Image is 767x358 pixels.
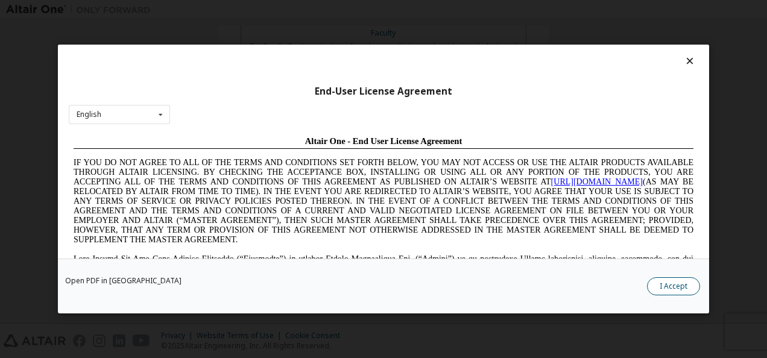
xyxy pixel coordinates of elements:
a: [URL][DOMAIN_NAME] [482,46,574,55]
button: I Accept [647,277,700,295]
div: English [77,111,101,118]
div: End-User License Agreement [69,86,698,98]
span: Altair One - End User License Agreement [236,5,394,14]
a: Open PDF in [GEOGRAPHIC_DATA] [65,277,181,284]
span: Lore Ipsumd Sit Ame Cons Adipisc Elitseddo (“Eiusmodte”) in utlabor Etdolo Magnaaliqua Eni. (“Adm... [5,123,625,209]
span: IF YOU DO NOT AGREE TO ALL OF THE TERMS AND CONDITIONS SET FORTH BELOW, YOU MAY NOT ACCESS OR USE... [5,27,625,113]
